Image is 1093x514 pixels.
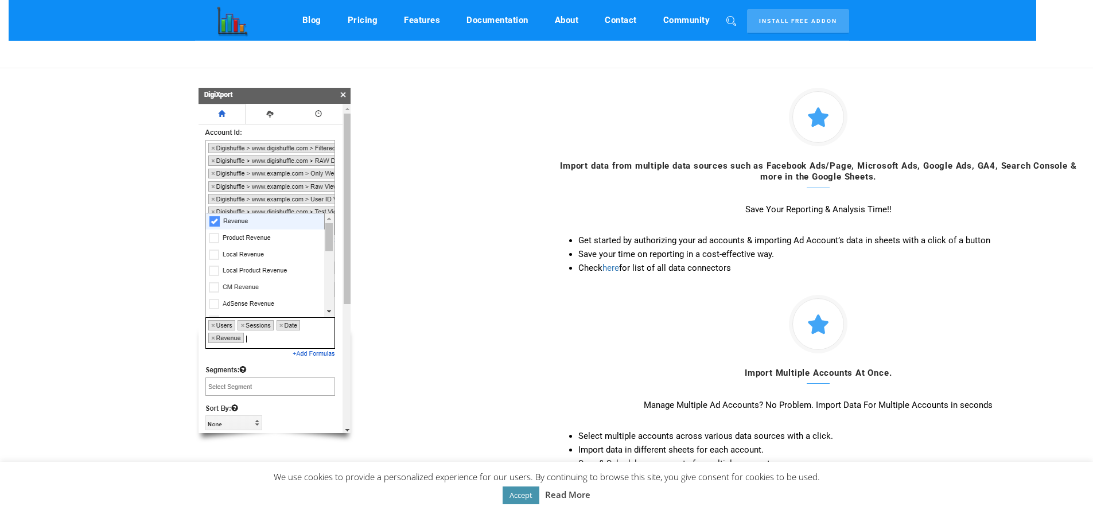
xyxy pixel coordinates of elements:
a: Contact [605,9,637,31]
a: here [602,263,619,273]
li: Save & Schedule your reports for multiple accounts. [578,457,1082,470]
li: Import data in different sheets for each account. [578,443,1082,457]
a: Install Free Addon [747,9,849,34]
a: Documentation [466,9,528,31]
p: Save Your Reporting & Analysis Time!! [555,203,1082,216]
li: Check for list of all data connectors [578,261,1082,275]
li: Select multiple accounts across various data sources with a click. [578,429,1082,443]
a: Accept [503,486,539,504]
a: About [555,9,579,31]
h4: Import data from multiple data sources such as Facebook Ads/Page, Microsoft Ads, Google Ads, GA4,... [555,161,1082,188]
span: We use cookies to provide a personalized experience for our users. By continuing to browse this s... [274,471,820,500]
img: DigiXport-MultipleAccounts [199,88,351,433]
li: Get started by authorizing your ad accounts & importing Ad Account’s data in sheets with a click ... [578,233,1082,247]
a: Blog [302,9,321,31]
h4: Import Multiple Accounts At Once. [555,368,1082,384]
a: Community [663,9,710,31]
li: Save your time on reporting in a cost-effective way. [578,247,1082,261]
a: Pricing [348,9,378,31]
a: Read More [545,488,590,501]
a: Features [404,9,440,31]
iframe: Chat Widget [1036,459,1093,514]
p: Manage Multiple Ad Accounts? No Problem. Import Data For Multiple Accounts in seconds [555,398,1082,412]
